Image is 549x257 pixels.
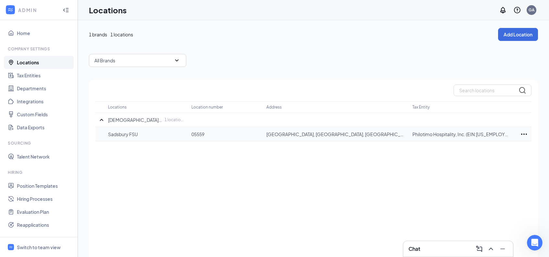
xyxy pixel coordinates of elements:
div: ADMIN [18,7,57,13]
a: Hiring Processes [17,192,72,205]
a: Home [17,27,72,40]
button: Add Location [498,28,538,41]
div: It's showing the wrong address on the other [PERSON_NAME] too [23,148,125,168]
span: Job post location visibility [38,26,100,32]
button: Minimize [497,244,508,254]
button: ComposeMessage [474,244,484,254]
svg: SmallChevronDown [173,57,181,64]
a: Tax Entities [17,69,72,82]
p: Locations [108,104,127,110]
a: Departments [17,82,72,95]
p: Philotimo Hospitality, Inc. (EIN:[US_EMPLOYER_IDENTIFICATION_NUMBER]) [412,131,510,137]
textarea: Message… [6,194,124,205]
div: Can you try clearing your browser cache and history? If the issue persists, I’ll report it to our... [5,173,106,206]
p: Active in the last 15m [31,8,78,15]
div: Greg says… [5,96,125,122]
svg: MagnifyingGlass [518,86,526,94]
img: Profile image for Renz [18,4,29,14]
p: Address [266,104,282,110]
div: Switch to team view [17,244,61,251]
a: Position Templates [17,179,72,192]
svg: SmallChevronUp [98,116,105,124]
svg: QuestionInfo [513,6,521,14]
p: All Brands [94,57,115,64]
span: 1 brands [89,31,107,38]
a: Evaluation Plan [17,205,72,218]
p: Sadsbury FSU [108,131,185,137]
div: It's showing the wrong address on the other [PERSON_NAME] too [29,151,119,164]
h3: Chat [409,245,420,252]
div: im going to open this on a different browser [23,96,125,116]
div: Hiring [8,170,71,175]
div: Renz says… [5,26,125,96]
svg: Collapse [63,7,69,13]
a: Locations [17,56,72,69]
a: Data Exports [17,121,72,134]
a: Custom Fields [17,108,72,121]
button: Home [102,3,114,15]
svg: WorkstreamLogo [9,245,13,249]
p: Location number [191,104,223,110]
a: Talent Network [17,150,72,163]
span: 1 locations [110,31,133,38]
a: Reapplications [17,218,72,231]
div: Company Settings [8,46,71,52]
iframe: Intercom live chat [527,235,543,251]
svg: ChevronUp [487,245,495,253]
h1: [PERSON_NAME] [31,3,74,8]
p: 05559 [191,131,260,137]
button: ChevronUp [486,244,496,254]
svg: Minimize [499,245,506,253]
a: Job post location visibility [24,22,105,36]
div: Renz says… [5,173,125,218]
h1: Locations [89,5,127,16]
a: Integrations [17,95,72,108]
div: Can you try clearing your browser cache and history? If the issue persists, I’ll report it to our... [10,177,101,202]
div: im going to open this on a different browser [29,100,119,112]
div: Greg says… [5,148,125,173]
div: GA [529,7,534,13]
svg: WorkstreamLogo [7,6,14,13]
button: Upload attachment [31,207,36,212]
input: Search locations [454,84,531,96]
p: 1 location(s) [165,117,185,122]
svg: ComposeMessage [475,245,483,253]
button: Emoji picker [10,207,15,212]
div: Sure, Let me know if it will show the same location. [5,122,106,142]
div: Close [114,3,126,14]
div: Hmm. That's pretty weird. On my end it is showing the correct location. [5,26,106,91]
p: [GEOGRAPHIC_DATA], [GEOGRAPHIC_DATA], [GEOGRAPHIC_DATA] [266,131,406,137]
svg: Notifications [499,6,507,14]
svg: Ellipses [520,130,528,138]
button: go back [4,3,17,15]
button: Send a message… [111,205,122,215]
div: Sure, Let me know if it will show the same location. [10,125,101,138]
div: Sourcing [8,140,71,146]
p: [DEMOGRAPHIC_DATA]-fil-A [108,117,163,123]
p: Tax Entity [412,104,430,110]
div: Renz says… [5,122,125,147]
div: Hmm. That's pretty weird. On my end it is showing the correct location. [10,30,101,42]
button: Gif picker [20,207,26,212]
